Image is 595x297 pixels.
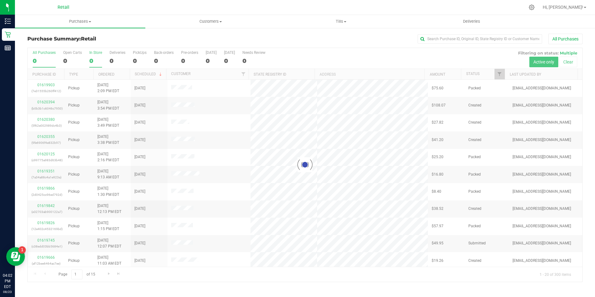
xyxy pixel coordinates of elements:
span: Deliveries [455,19,489,24]
p: 04:02 PM EDT [3,273,12,290]
button: All Purchases [548,34,583,44]
span: Purchases [15,19,145,24]
span: Retail [58,5,69,10]
span: Retail [81,36,96,42]
inline-svg: Inventory [5,18,11,24]
p: 08/23 [3,290,12,294]
h3: Purchase Summary: [27,36,213,42]
span: Hi, [PERSON_NAME]! [543,5,583,10]
a: Customers [145,15,276,28]
a: Tills [276,15,406,28]
input: Search Purchase ID, Original ID, State Registry ID or Customer Name... [418,34,542,44]
span: Tills [276,19,406,24]
iframe: Resource center unread badge [18,246,26,254]
div: Manage settings [528,4,536,10]
inline-svg: Reports [5,45,11,51]
a: Purchases [15,15,145,28]
inline-svg: Retail [5,31,11,38]
iframe: Resource center [6,247,25,266]
a: Deliveries [406,15,537,28]
span: Customers [146,19,275,24]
